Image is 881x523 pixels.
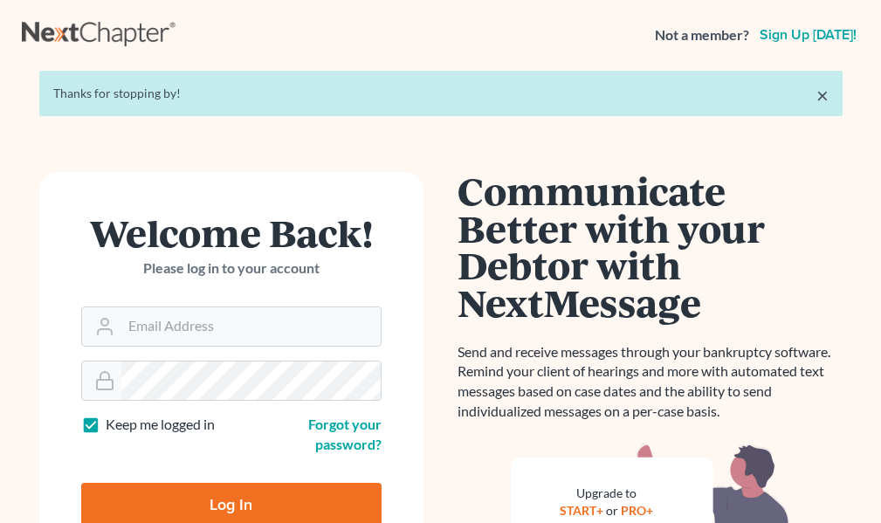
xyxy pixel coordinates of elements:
p: Please log in to your account [81,258,382,279]
a: Forgot your password? [308,416,382,452]
div: Upgrade to [553,485,661,502]
a: Sign up [DATE]! [756,28,860,42]
div: Thanks for stopping by! [53,85,829,102]
h1: Welcome Back! [81,214,382,251]
a: × [816,85,829,106]
strong: Not a member? [655,25,749,45]
span: or [606,503,618,518]
input: Email Address [121,307,381,346]
p: Send and receive messages through your bankruptcy software. Remind your client of hearings and mo... [458,342,843,422]
a: START+ [560,503,603,518]
label: Keep me logged in [106,415,215,435]
a: PRO+ [621,503,653,518]
h1: Communicate Better with your Debtor with NextMessage [458,172,843,321]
